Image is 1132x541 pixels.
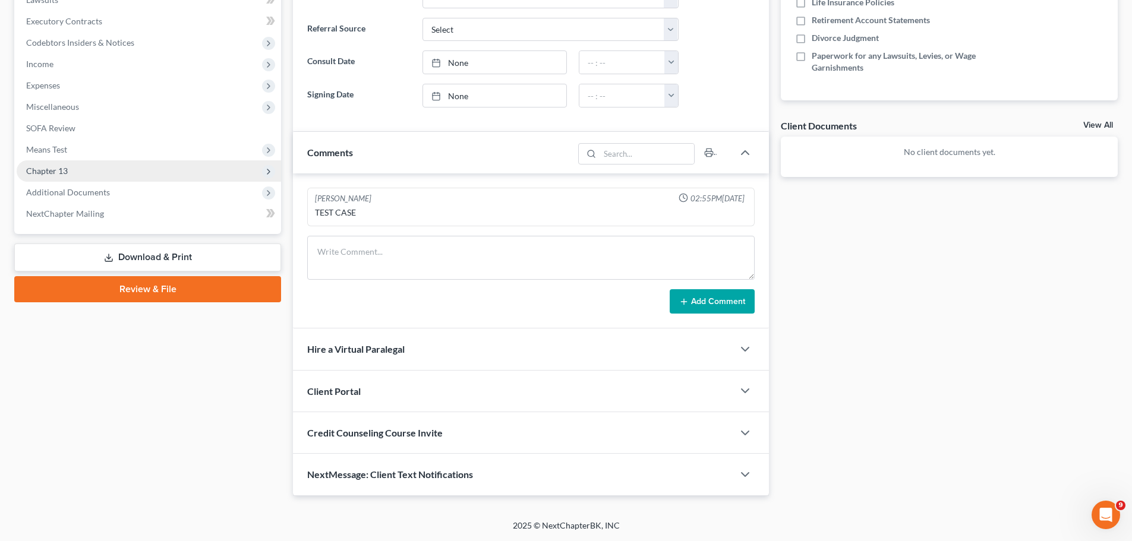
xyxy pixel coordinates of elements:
[1092,501,1120,529] iframe: Intercom live chat
[690,193,745,204] span: 02:55PM[DATE]
[307,343,405,355] span: Hire a Virtual Paralegal
[17,118,281,139] a: SOFA Review
[228,520,905,541] div: 2025 © NextChapterBK, INC
[781,119,857,132] div: Client Documents
[14,243,281,271] a: Download & Print
[423,51,566,74] a: None
[26,123,75,133] span: SOFA Review
[26,37,134,48] span: Codebtors Insiders & Notices
[579,51,665,74] input: -- : --
[26,80,60,90] span: Expenses
[26,102,79,112] span: Miscellaneous
[1116,501,1125,510] span: 9
[26,187,110,197] span: Additional Documents
[301,18,416,42] label: Referral Source
[26,59,53,69] span: Income
[315,193,371,204] div: [PERSON_NAME]
[14,276,281,302] a: Review & File
[26,208,104,219] span: NextChapter Mailing
[790,146,1108,158] p: No client documents yet.
[26,16,102,26] span: Executory Contracts
[315,207,747,219] div: TEST CASE
[307,147,353,158] span: Comments
[812,14,930,26] span: Retirement Account Statements
[307,427,443,438] span: Credit Counseling Course Invite
[17,203,281,224] a: NextChapter Mailing
[307,469,473,480] span: NextMessage: Client Text Notifications
[670,289,755,314] button: Add Comment
[423,84,566,107] a: None
[579,84,665,107] input: -- : --
[301,84,416,107] label: Signing Date
[1083,121,1113,129] a: View All
[26,144,67,154] span: Means Test
[17,11,281,32] a: Executory Contracts
[307,385,361,397] span: Client Portal
[812,50,1023,74] span: Paperwork for any Lawsuits, Levies, or Wage Garnishments
[600,144,695,164] input: Search...
[812,32,879,44] span: Divorce Judgment
[26,166,68,176] span: Chapter 13
[301,50,416,74] label: Consult Date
